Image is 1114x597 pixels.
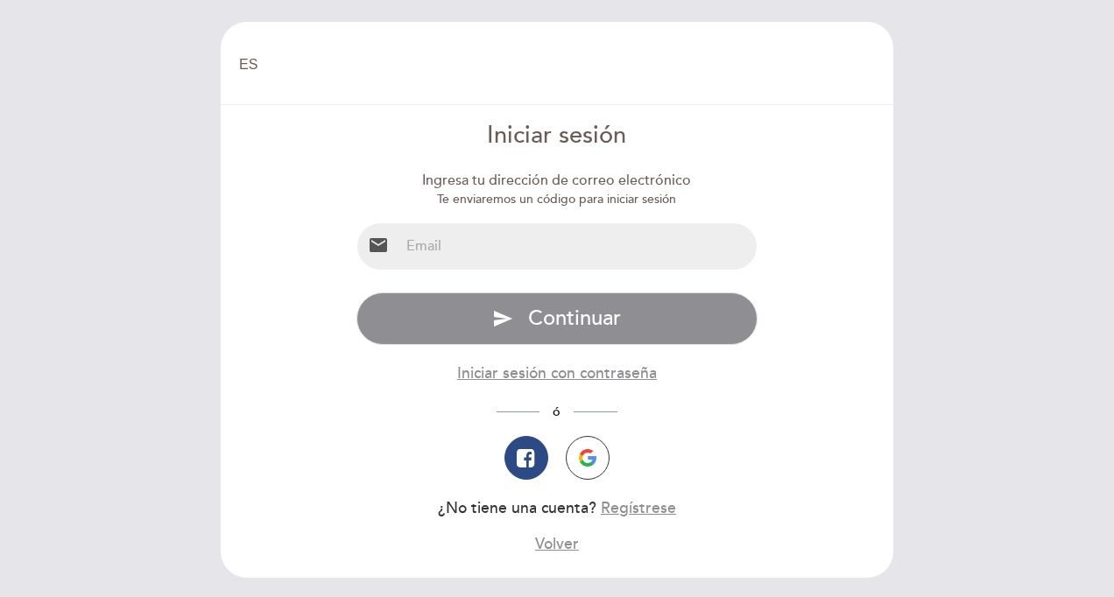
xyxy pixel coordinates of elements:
div: Te enviaremos un código para iniciar sesión [356,191,758,208]
i: email [368,235,389,256]
button: Volver [535,533,579,555]
div: Iniciar sesión [356,119,758,153]
img: icon-google.png [579,449,596,467]
input: Email [399,223,758,270]
span: ó [539,404,574,419]
i: send [492,308,513,329]
div: Ingresa tu dirección de correo electrónico [356,171,758,191]
button: send Continuar [356,292,758,345]
button: Regístrese [601,497,676,519]
span: Continuar [528,306,621,331]
button: Iniciar sesión con contraseña [457,362,657,384]
span: ¿No tiene una cuenta? [438,499,596,517]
